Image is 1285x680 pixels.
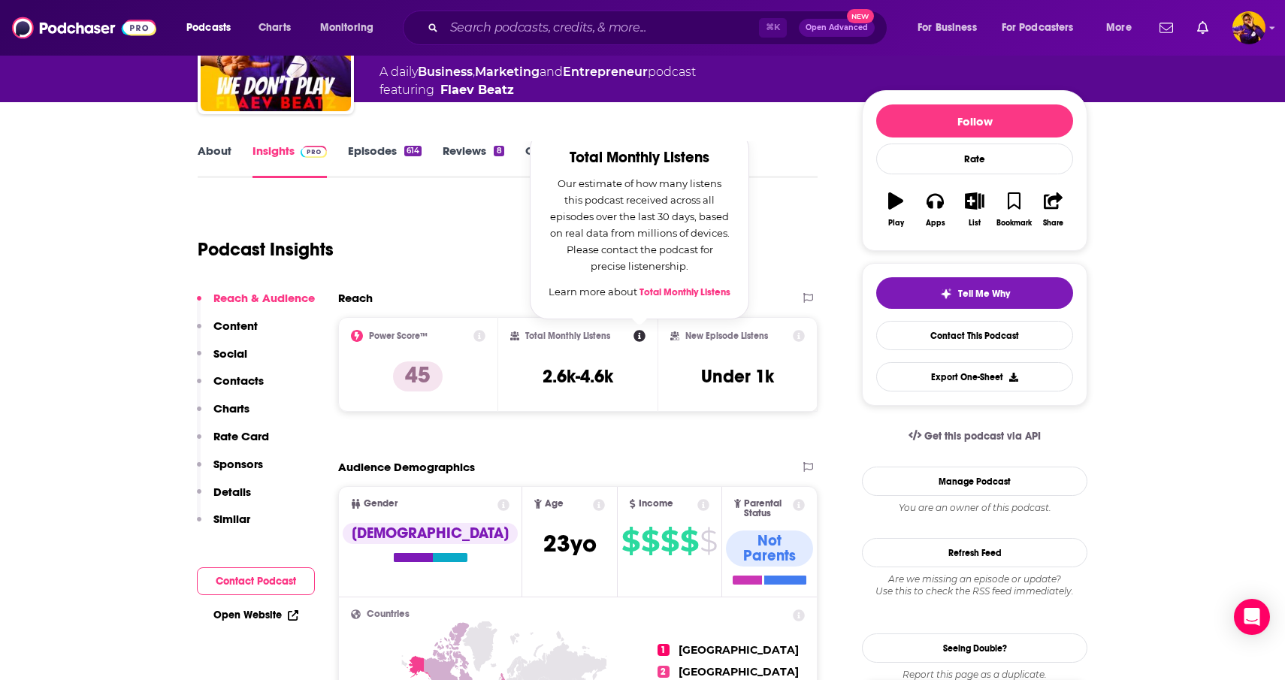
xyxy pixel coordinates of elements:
[1232,11,1265,44] img: User Profile
[1153,15,1179,41] a: Show notifications dropdown
[940,288,952,300] img: tell me why sparkle
[440,81,514,99] a: Flaev Beatz
[198,238,334,261] h1: Podcast Insights
[888,219,904,228] div: Play
[876,104,1073,138] button: Follow
[369,331,428,341] h2: Power Score™
[1232,11,1265,44] button: Show profile menu
[679,643,799,657] span: [GEOGRAPHIC_DATA]
[876,277,1073,309] button: tell me why sparkleTell Me Why
[543,365,613,388] h3: 2.6k-4.6k
[249,16,300,40] a: Charts
[658,644,670,656] span: 1
[1191,15,1214,41] a: Show notifications dropdown
[876,362,1073,391] button: Export One-Sheet
[639,499,673,509] span: Income
[525,331,610,341] h2: Total Monthly Listens
[958,288,1010,300] span: Tell Me Why
[969,219,981,228] div: List
[252,144,327,178] a: InsightsPodchaser Pro
[418,65,473,79] a: Business
[862,502,1087,514] div: You are an owner of this podcast.
[955,183,994,237] button: List
[907,16,996,40] button: open menu
[876,321,1073,350] a: Contact This Podcast
[473,65,475,79] span: ,
[1043,219,1063,228] div: Share
[338,291,373,305] h2: Reach
[876,183,915,237] button: Play
[549,283,730,301] p: Learn more about
[198,144,231,178] a: About
[197,429,269,457] button: Rate Card
[1106,17,1132,38] span: More
[679,665,799,678] span: [GEOGRAPHIC_DATA]
[896,418,1053,455] a: Get this podcast via API
[996,219,1032,228] div: Bookmark
[641,529,659,553] span: $
[563,65,648,79] a: Entrepreneur
[197,346,247,374] button: Social
[494,146,503,156] div: 8
[661,529,679,553] span: $
[806,24,868,32] span: Open Advanced
[197,401,249,429] button: Charts
[744,499,790,518] span: Parental Status
[310,16,393,40] button: open menu
[213,429,269,443] p: Rate Card
[759,18,787,38] span: ⌘ K
[543,529,597,558] span: 23 yo
[379,63,696,99] div: A daily podcast
[417,11,902,45] div: Search podcasts, credits, & more...
[404,146,422,156] div: 614
[12,14,156,42] a: Podchaser - Follow, Share and Rate Podcasts
[367,609,410,619] span: Countries
[639,286,730,298] a: Total Monthly Listens
[926,219,945,228] div: Apps
[197,291,315,319] button: Reach & Audience
[1096,16,1150,40] button: open menu
[549,150,730,166] h2: Total Monthly Listens
[1002,17,1074,38] span: For Podcasters
[348,144,422,178] a: Episodes614
[379,81,696,99] span: featuring
[475,65,540,79] a: Marketing
[186,17,231,38] span: Podcasts
[545,499,564,509] span: Age
[197,485,251,512] button: Details
[213,512,250,526] p: Similar
[213,319,258,333] p: Content
[862,538,1087,567] button: Refresh Feed
[197,457,263,485] button: Sponsors
[213,609,298,621] a: Open Website
[444,16,759,40] input: Search podcasts, credits, & more...
[862,633,1087,663] a: Seeing Double?
[701,365,774,388] h3: Under 1k
[525,144,581,178] a: Credits6
[876,144,1073,174] div: Rate
[862,573,1087,597] div: Are we missing an episode or update? Use this to check the RSS feed immediately.
[918,17,977,38] span: For Business
[197,567,315,595] button: Contact Podcast
[213,457,263,471] p: Sponsors
[847,9,874,23] span: New
[213,401,249,416] p: Charts
[320,17,373,38] span: Monitoring
[1034,183,1073,237] button: Share
[685,331,768,341] h2: New Episode Listens
[343,523,518,544] div: [DEMOGRAPHIC_DATA]
[213,291,315,305] p: Reach & Audience
[992,16,1096,40] button: open menu
[197,319,258,346] button: Content
[726,530,813,567] div: Not Parents
[540,65,563,79] span: and
[621,529,639,553] span: $
[700,529,717,553] span: $
[176,16,250,40] button: open menu
[924,430,1041,443] span: Get this podcast via API
[549,175,730,274] p: Our estimate of how many listens this podcast received across all episodes over the last 30 days,...
[658,666,670,678] span: 2
[1232,11,1265,44] span: Logged in as flaevbeatz
[915,183,954,237] button: Apps
[393,361,443,391] p: 45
